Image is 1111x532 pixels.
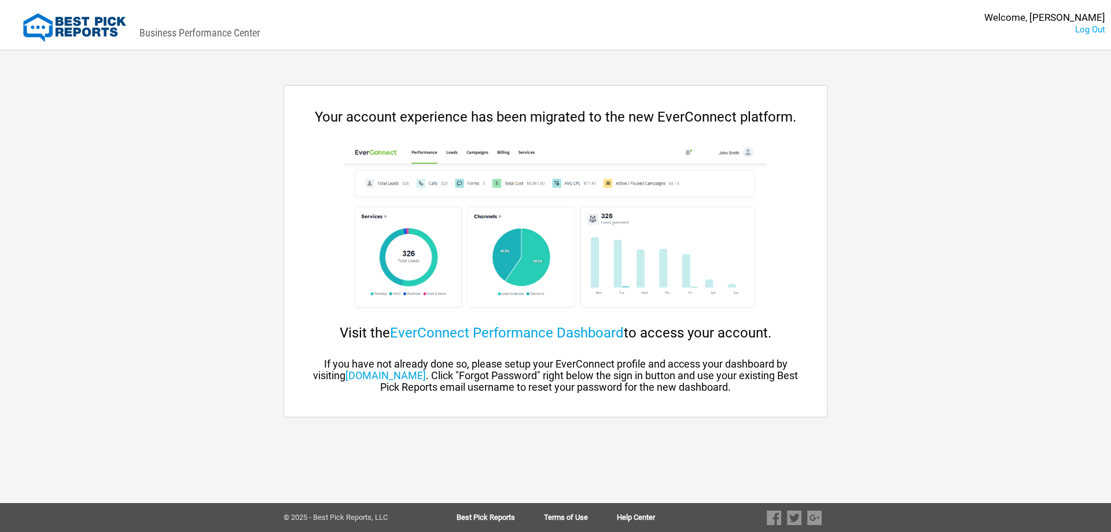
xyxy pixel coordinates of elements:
a: Terms of Use [544,513,617,522]
img: cp-dashboard.png [344,142,766,316]
div: Visit the to access your account. [307,325,804,341]
div: © 2025 - Best Pick Reports, LLC [284,513,420,522]
div: Your account experience has been migrated to the new EverConnect platform. [307,109,804,125]
div: If you have not already done so, please setup your EverConnect profile and access your dashboard ... [307,358,804,393]
a: Help Center [617,513,655,522]
a: EverConnect Performance Dashboard [390,325,624,341]
div: Welcome, [PERSON_NAME] [984,12,1105,24]
img: Best Pick Reports Logo [23,13,126,42]
a: Best Pick Reports [457,513,544,522]
a: [DOMAIN_NAME] [345,369,426,381]
a: Log Out [1075,24,1105,35]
